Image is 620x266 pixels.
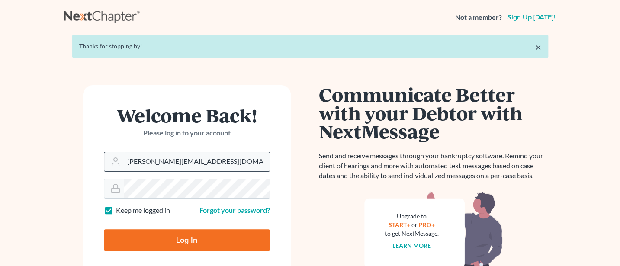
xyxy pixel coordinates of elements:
[79,42,541,51] div: Thanks for stopping by!
[199,206,270,214] a: Forgot your password?
[104,128,270,138] p: Please log in to your account
[419,221,435,228] a: PRO+
[104,229,270,251] input: Log In
[411,221,418,228] span: or
[505,14,557,21] a: Sign up [DATE]!
[392,242,431,249] a: Learn more
[124,152,270,171] input: Email Address
[535,42,541,52] a: ×
[319,151,548,181] p: Send and receive messages through your bankruptcy software. Remind your client of hearings and mo...
[389,221,410,228] a: START+
[455,13,502,22] strong: Not a member?
[319,85,548,141] h1: Communicate Better with your Debtor with NextMessage
[385,229,439,238] div: to get NextMessage.
[116,205,170,215] label: Keep me logged in
[385,212,439,221] div: Upgrade to
[104,106,270,125] h1: Welcome Back!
